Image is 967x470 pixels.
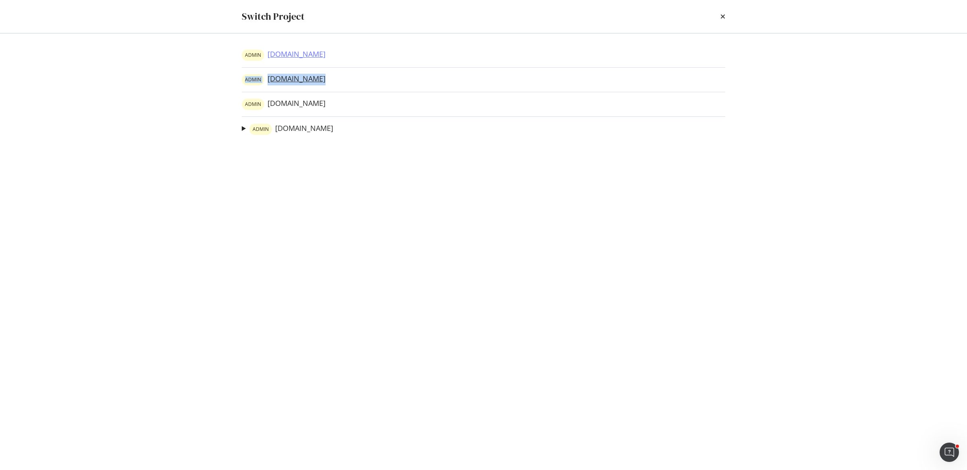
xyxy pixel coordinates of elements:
[253,127,269,132] span: ADMIN
[245,102,261,107] span: ADMIN
[242,74,326,85] a: warning label[DOMAIN_NAME]
[242,123,333,135] summary: warning label[DOMAIN_NAME]
[720,10,725,23] div: times
[242,50,326,61] a: warning label[DOMAIN_NAME]
[242,74,264,85] div: warning label
[245,53,261,58] span: ADMIN
[242,10,305,23] div: Switch Project
[249,124,333,135] a: warning label[DOMAIN_NAME]
[242,99,264,110] div: warning label
[242,99,326,110] a: warning label[DOMAIN_NAME]
[242,50,264,61] div: warning label
[249,124,272,135] div: warning label
[245,77,261,82] span: ADMIN
[940,443,959,462] iframe: Intercom live chat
